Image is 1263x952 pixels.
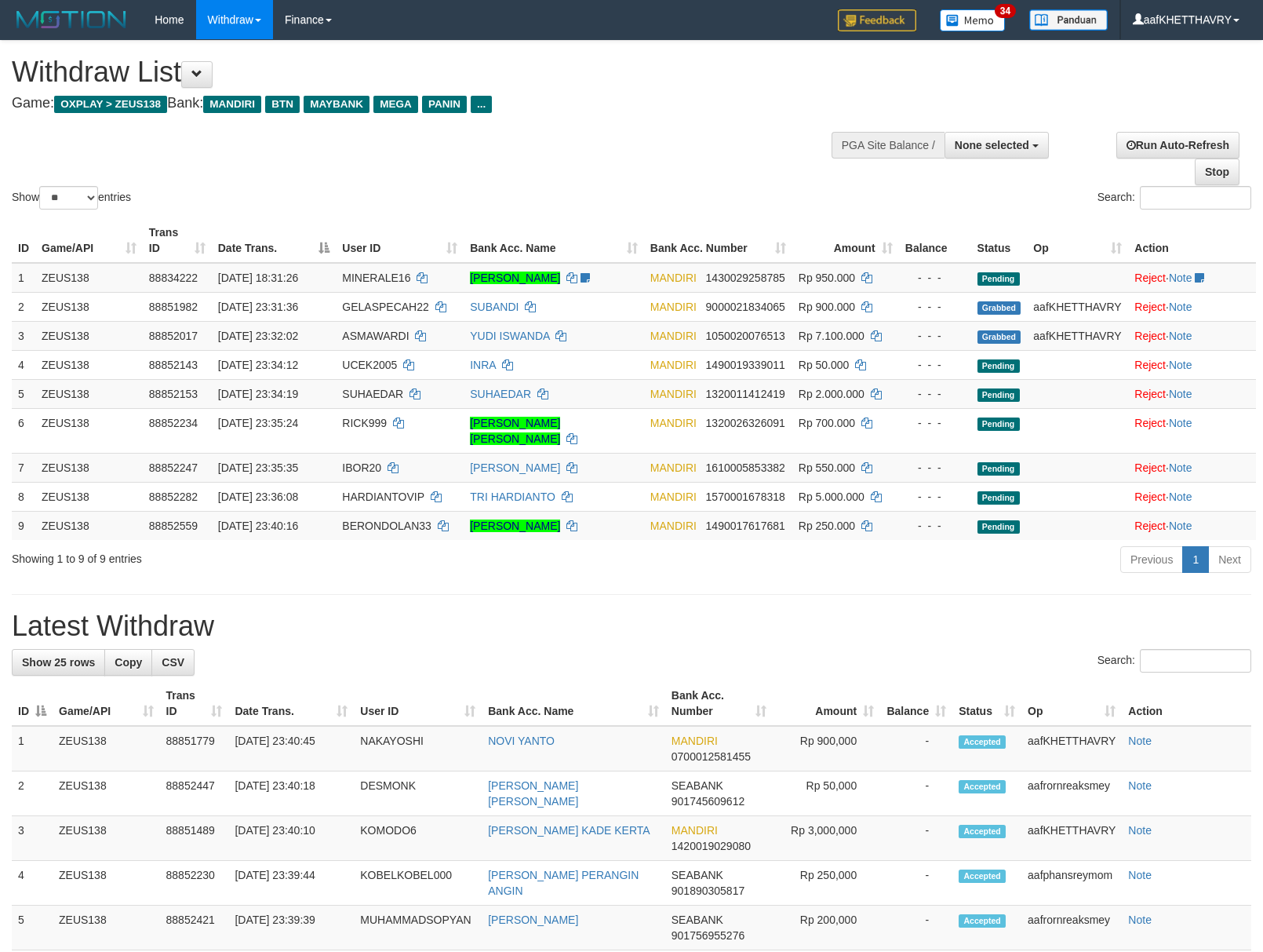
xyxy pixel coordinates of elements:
span: [DATE] 23:40:16 [218,520,298,532]
span: BERONDOLAN33 [342,520,431,532]
td: 4 [12,861,53,906]
td: 2 [12,771,53,816]
label: Show entries [12,186,131,210]
th: Balance: activate to sort column ascending [880,681,952,726]
a: [PERSON_NAME] PERANGIN ANGIN [488,869,639,897]
td: ZEUS138 [53,771,160,816]
div: - - - [905,299,965,315]
td: Rp 900,000 [773,726,881,771]
span: Pending [977,520,1020,534]
a: Note [1169,491,1192,503]
th: Action [1122,681,1251,726]
td: · [1128,321,1256,350]
td: - [880,771,952,816]
td: aafphansreymom [1021,861,1122,906]
a: Copy [104,649,152,676]
td: [DATE] 23:40:18 [228,771,354,816]
span: CSV [162,656,184,669]
a: Note [1169,461,1192,474]
a: TRI HARDIANTO [470,491,555,503]
span: ASMAWARDI [342,330,409,342]
span: MANDIRI [650,272,697,284]
span: ... [471,96,492,113]
span: Rp 2.000.000 [799,388,864,400]
img: Button%20Memo.svg [940,9,1006,31]
span: Copy 1570001678318 to clipboard [706,491,785,503]
span: Copy 1430029258785 to clipboard [706,272,785,284]
td: - [880,816,952,861]
a: [PERSON_NAME] [470,461,560,474]
a: Reject [1134,272,1166,284]
th: Game/API: activate to sort column ascending [53,681,160,726]
a: Note [1169,272,1192,284]
td: Rp 250,000 [773,861,881,906]
span: [DATE] 23:36:08 [218,491,298,503]
span: Rp 5.000.000 [799,491,864,503]
button: None selected [945,132,1049,159]
span: Pending [977,388,1020,402]
a: Note [1128,824,1152,837]
span: [DATE] 18:31:26 [218,272,298,284]
td: [DATE] 23:40:45 [228,726,354,771]
a: [PERSON_NAME] [470,520,560,532]
span: Copy 1490019339011 to clipboard [706,359,785,371]
td: 4 [12,350,35,379]
td: aafrornreaksmey [1021,771,1122,816]
span: IBOR20 [342,461,381,474]
span: MEGA [373,96,418,113]
span: MANDIRI [203,96,261,113]
span: [DATE] 23:34:12 [218,359,298,371]
div: - - - [905,460,965,476]
th: Op: activate to sort column ascending [1021,681,1122,726]
a: Note [1128,735,1152,747]
span: MANDIRI [650,301,697,313]
th: Amount: activate to sort column ascending [792,218,899,263]
span: Rp 900.000 [799,301,855,313]
a: [PERSON_NAME] KADE KERTA [488,824,650,837]
td: - [880,726,952,771]
td: ZEUS138 [53,861,160,906]
span: 88851982 [149,301,198,313]
th: ID [12,218,35,263]
td: · [1128,292,1256,321]
a: Show 25 rows [12,649,105,676]
span: [DATE] 23:35:35 [218,461,298,474]
td: ZEUS138 [35,511,143,540]
label: Search: [1097,186,1251,210]
a: [PERSON_NAME] [PERSON_NAME] [488,779,578,808]
a: Reject [1134,461,1166,474]
td: ZEUS138 [35,350,143,379]
td: ZEUS138 [53,906,160,950]
th: Status: activate to sort column ascending [952,681,1021,726]
td: aafKHETTHAVRY [1027,321,1128,350]
span: UCEK2005 [342,359,397,371]
td: ZEUS138 [35,482,143,511]
td: · [1128,453,1256,482]
th: Trans ID: activate to sort column ascending [143,218,212,263]
div: - - - [905,489,965,505]
th: Bank Acc. Name: activate to sort column ascending [482,681,665,726]
span: 88852143 [149,359,198,371]
span: Grabbed [977,330,1021,344]
td: · [1128,511,1256,540]
td: ZEUS138 [35,379,143,408]
span: Copy 9000021834065 to clipboard [706,301,785,313]
td: NAKAYOSHI [354,726,482,771]
a: YUDI ISWANDA [470,330,549,342]
td: KOMODO6 [354,816,482,861]
th: User ID: activate to sort column ascending [354,681,482,726]
span: Copy 1420019029080 to clipboard [672,840,751,852]
a: Note [1169,388,1192,400]
span: Rp 250.000 [799,520,855,532]
span: Pending [977,359,1020,373]
td: aafrornreaksmey [1021,906,1122,950]
a: [PERSON_NAME] [488,914,578,926]
td: Rp 50,000 [773,771,881,816]
span: 88834222 [149,272,198,284]
span: SEABANK [672,914,723,926]
span: MANDIRI [650,388,697,400]
span: SEABANK [672,869,723,881]
a: Reject [1134,417,1166,429]
span: Rp 700.000 [799,417,855,429]
td: [DATE] 23:39:44 [228,861,354,906]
